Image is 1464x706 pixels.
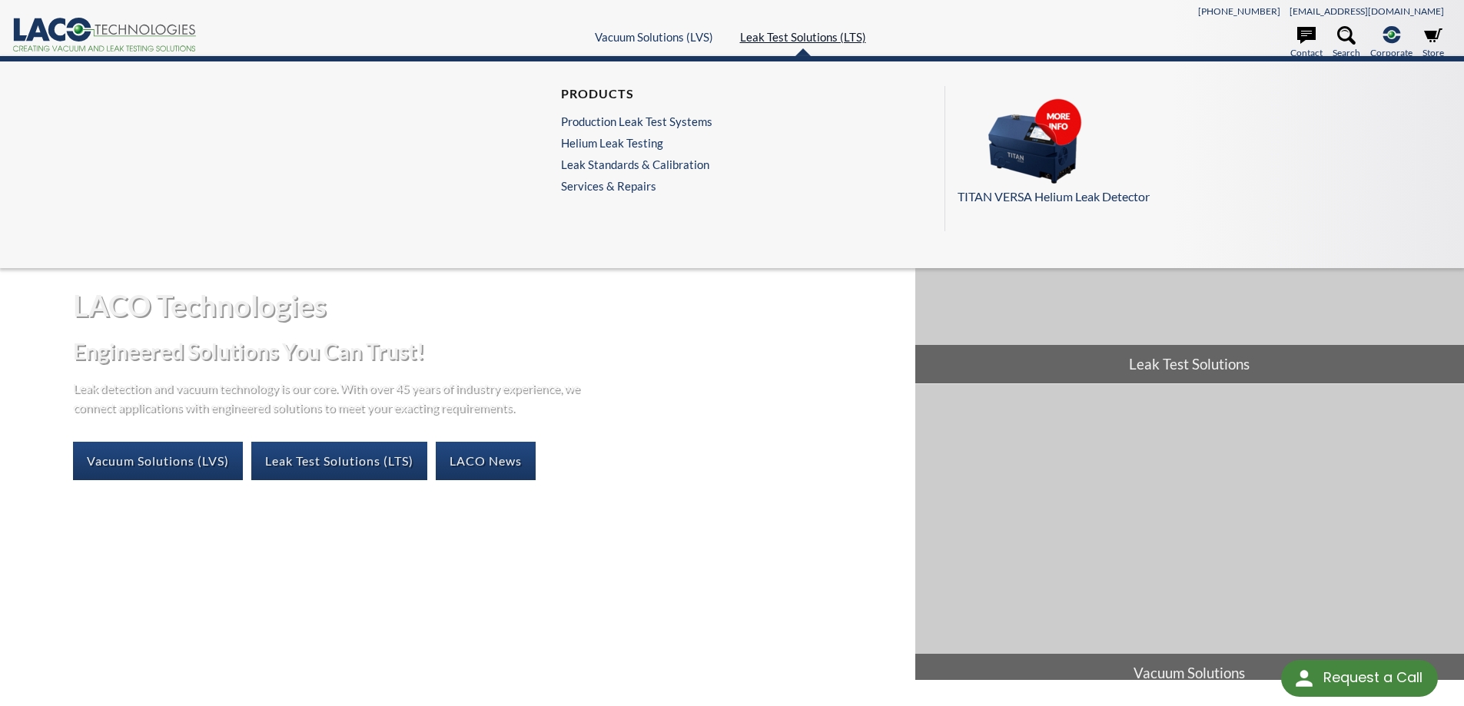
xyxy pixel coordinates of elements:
[1370,45,1413,60] span: Corporate
[561,157,712,171] a: Leak Standards & Calibration
[915,345,1464,383] span: Leak Test Solutions
[73,442,243,480] a: Vacuum Solutions (LVS)
[1290,26,1323,60] a: Contact
[1290,5,1444,17] a: [EMAIL_ADDRESS][DOMAIN_NAME]
[561,179,720,193] a: Services & Repairs
[1198,5,1280,17] a: [PHONE_NUMBER]
[73,337,902,366] h2: Engineered Solutions You Can Trust!
[1333,26,1360,60] a: Search
[958,187,1435,207] p: TITAN VERSA Helium Leak Detector
[1292,666,1316,691] img: round button
[561,86,712,102] h4: Products
[251,442,427,480] a: Leak Test Solutions (LTS)
[958,98,1111,184] img: Menu_Pods_TV.png
[73,287,902,324] h1: LACO Technologies
[561,114,712,128] a: Production Leak Test Systems
[958,98,1435,207] a: TITAN VERSA Helium Leak Detector
[1423,26,1444,60] a: Store
[595,30,713,44] a: Vacuum Solutions (LVS)
[73,378,588,417] p: Leak detection and vacuum technology is our core. With over 45 years of industry experience, we c...
[740,30,866,44] a: Leak Test Solutions (LTS)
[436,442,536,480] a: LACO News
[1281,660,1438,697] div: Request a Call
[915,654,1464,692] span: Vacuum Solutions
[561,136,712,150] a: Helium Leak Testing
[915,384,1464,692] a: Vacuum Solutions
[1323,660,1423,695] div: Request a Call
